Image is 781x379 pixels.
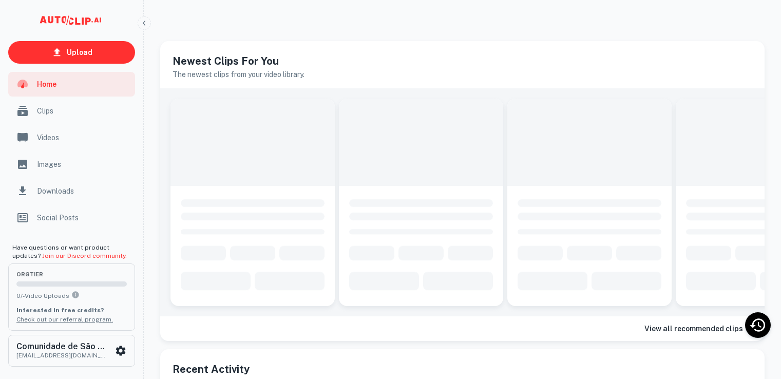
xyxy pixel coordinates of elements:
span: Videos [37,132,129,143]
button: orgTier0/-Video UploadsYou can upload 0 videos per month on the org tier. Upgrade to upload more.... [8,263,135,330]
a: Social Posts [8,205,135,230]
a: Upload [8,41,135,64]
p: [EMAIL_ADDRESS][DOMAIN_NAME] [16,351,109,360]
a: Check out our referral program. [16,316,113,323]
a: Clips [8,99,135,123]
a: Downloads [8,179,135,203]
a: Home [8,72,135,97]
div: Recent Activity [745,312,771,338]
a: Images [8,152,135,177]
span: Images [37,159,129,170]
span: org Tier [16,272,127,277]
span: Have questions or want product updates? [12,244,127,259]
h6: The newest clips from your video library. [173,69,752,80]
h6: Comunidade de São Pio X [16,343,109,351]
h5: Newest Clips For You [173,53,752,69]
span: Home [37,79,129,90]
p: Upload [67,47,92,58]
span: Downloads [37,185,129,197]
h5: Recent Activity [173,362,752,377]
button: Comunidade de São Pio X[EMAIL_ADDRESS][DOMAIN_NAME] [8,335,135,367]
p: Interested in free credits? [16,306,127,315]
a: Videos [8,125,135,150]
span: Social Posts [37,212,129,223]
h6: View all recommended clips [644,323,743,334]
span: Clips [37,105,129,117]
p: 0 / - Video Uploads [16,291,127,300]
svg: You can upload 0 videos per month on the org tier. Upgrade to upload more. [71,291,80,299]
a: Join our Discord community. [42,252,127,259]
